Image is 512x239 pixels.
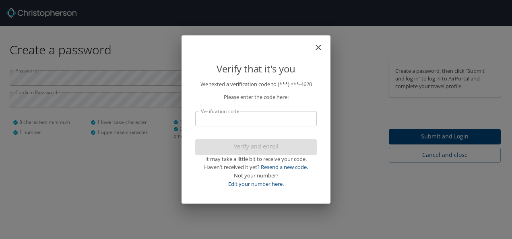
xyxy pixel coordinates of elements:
div: Not your number? [195,171,317,180]
div: It may take a little bit to receive your code. [195,155,317,163]
p: Verify that it's you [195,61,317,76]
a: Edit your number here. [228,180,284,187]
div: Haven’t received it yet? [195,163,317,171]
p: We texted a verification code to (***) ***- 4620 [195,80,317,89]
p: Please enter the code here: [195,93,317,101]
a: Resend a new code. [261,163,308,171]
button: close [318,39,327,48]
